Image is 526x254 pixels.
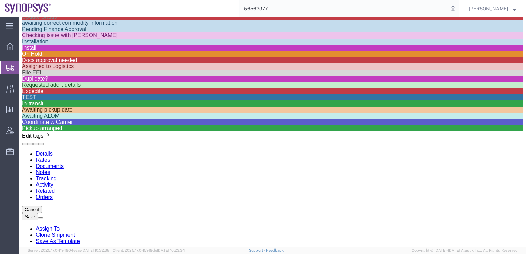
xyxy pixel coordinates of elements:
[469,5,508,12] span: Demi Zhang
[113,248,185,252] span: Client: 2025.17.0-159f9de
[412,247,518,253] span: Copyright © [DATE]-[DATE] Agistix Inc., All Rights Reserved
[266,248,284,252] a: Feedback
[19,17,526,247] iframe: FS Legacy Container
[28,248,109,252] span: Server: 2025.17.0-1194904eeae
[469,4,516,13] button: [PERSON_NAME]
[82,248,109,252] span: [DATE] 10:32:38
[249,248,266,252] a: Support
[239,0,448,17] input: Search for shipment number, reference number
[5,3,51,14] img: logo
[157,248,185,252] span: [DATE] 10:23:34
